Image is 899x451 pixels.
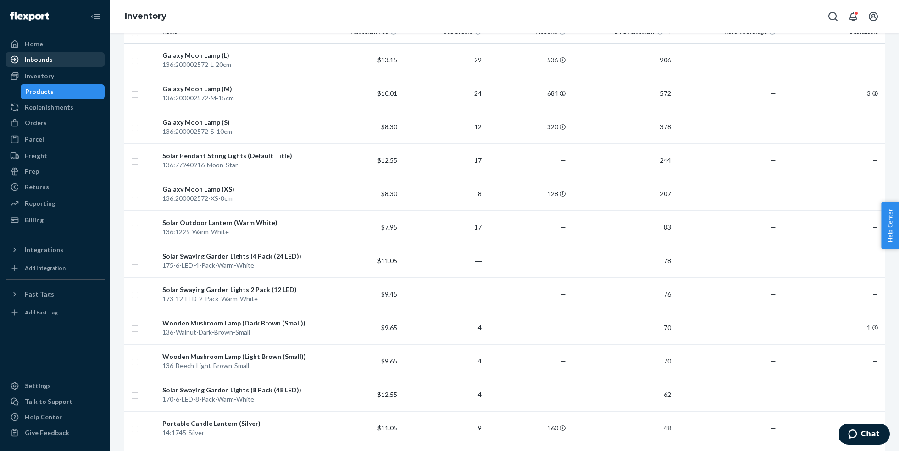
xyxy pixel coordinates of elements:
[560,290,566,298] span: —
[570,411,675,445] td: 48
[771,156,776,164] span: —
[570,110,675,143] td: 378
[25,215,44,225] div: Billing
[162,352,313,361] div: Wooden Mushroom Lamp (Light Brown (Small))
[125,11,166,21] a: Inventory
[377,56,397,64] span: $13.15
[6,305,105,320] a: Add Fast Tag
[162,319,313,328] div: Wooden Mushroom Lamp (Dark Brown (Small))
[839,423,890,446] iframe: Opens a widget where you can chat to one of our agents
[872,156,878,164] span: —
[25,412,62,422] div: Help Center
[381,223,397,231] span: $7.95
[485,177,570,210] td: 128
[377,390,397,398] span: $12.55
[771,390,776,398] span: —
[6,115,105,130] a: Orders
[25,55,53,64] div: Inbounds
[6,37,105,51] a: Home
[25,199,55,208] div: Reporting
[377,156,397,164] span: $12.55
[771,357,776,365] span: —
[570,143,675,177] td: 244
[570,77,675,110] td: 572
[162,51,313,60] div: Galaxy Moon Lamp (L)
[162,185,313,194] div: Galaxy Moon Lamp (XS)
[872,223,878,231] span: —
[560,156,566,164] span: —
[6,213,105,227] a: Billing
[25,118,47,127] div: Orders
[162,160,313,170] div: 136:77940916-Moon-Star
[401,177,485,210] td: 8
[381,190,397,198] span: $8.30
[6,180,105,194] a: Returns
[401,311,485,344] td: 4
[162,127,313,136] div: 136:200002572-S-10cm
[570,210,675,244] td: 83
[6,196,105,211] a: Reporting
[6,164,105,179] a: Prep
[6,148,105,163] a: Freight
[771,257,776,264] span: —
[872,290,878,298] span: —
[377,257,397,264] span: $11.05
[401,411,485,445] td: 9
[162,385,313,395] div: Solar Swaying Garden Lights (8 Pack (48 LED))
[401,43,485,77] td: 29
[25,308,58,316] div: Add Fast Tag
[377,424,397,432] span: $11.05
[401,77,485,110] td: 24
[6,379,105,393] a: Settings
[401,143,485,177] td: 17
[570,311,675,344] td: 70
[25,381,51,390] div: Settings
[844,7,862,26] button: Open notifications
[25,428,69,437] div: Give Feedback
[485,110,570,143] td: 320
[25,167,39,176] div: Prep
[771,190,776,198] span: —
[485,77,570,110] td: 684
[25,397,72,406] div: Talk to Support
[381,290,397,298] span: $9.45
[6,287,105,302] button: Fast Tags
[771,89,776,97] span: —
[117,3,174,30] ol: breadcrumbs
[25,39,43,49] div: Home
[162,218,313,227] div: Solar Outdoor Lantern (Warm White)
[401,277,485,311] td: ―
[381,357,397,365] span: $9.65
[485,411,570,445] td: 160
[560,390,566,398] span: —
[872,56,878,64] span: —
[570,244,675,277] td: 78
[771,223,776,231] span: —
[6,410,105,424] a: Help Center
[25,182,49,192] div: Returns
[872,390,878,398] span: —
[25,264,66,272] div: Add Integration
[560,324,566,331] span: —
[872,357,878,365] span: —
[401,244,485,277] td: ―
[377,89,397,97] span: $10.01
[6,69,105,83] a: Inventory
[25,245,63,254] div: Integrations
[162,194,313,203] div: 136:200002572-XS-8cm
[162,428,313,437] div: 14:1745-Silver
[771,290,776,298] span: —
[25,151,47,160] div: Freight
[570,43,675,77] td: 906
[570,177,675,210] td: 207
[86,7,105,26] button: Close Navigation
[6,261,105,275] a: Add Integration
[780,411,885,445] td: 2
[881,202,899,249] span: Help Center
[401,110,485,143] td: 12
[162,60,313,69] div: 136:200002572-L-20cm
[162,118,313,127] div: Galaxy Moon Lamp (S)
[872,123,878,131] span: —
[25,135,44,144] div: Parcel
